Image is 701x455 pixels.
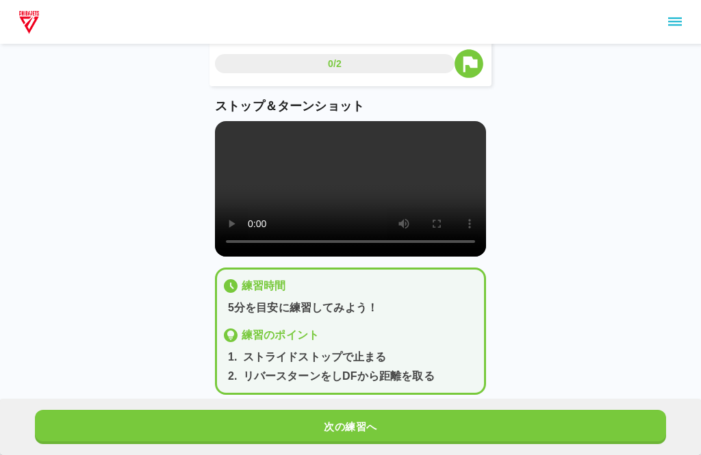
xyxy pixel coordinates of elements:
p: リバースターンをしDFから距離を取る [243,368,435,385]
button: 次の練習へ [35,410,666,444]
p: ストライドストップで止まる [243,349,387,365]
img: dummy [16,8,42,36]
p: 2 . [228,368,238,385]
p: 1 . [228,349,238,365]
p: 練習時間 [242,278,286,294]
p: ストップ＆ターンショット [215,97,486,116]
button: sidemenu [663,10,687,34]
p: 5分を目安に練習してみよう！ [228,300,479,316]
p: 練習のポイント [242,327,319,343]
p: 0/2 [328,57,342,70]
